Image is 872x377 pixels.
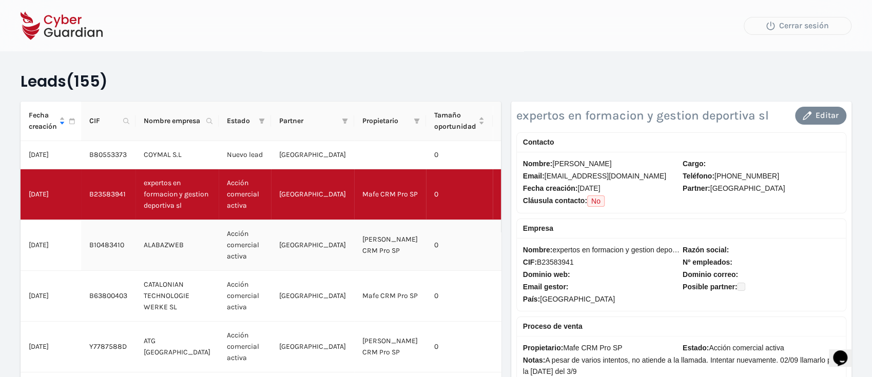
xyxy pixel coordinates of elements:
[683,172,714,180] strong: Teléfono:
[89,115,119,127] span: CIF
[587,195,605,207] span: No
[81,169,135,220] td: B23583941
[227,115,255,127] span: Estado
[354,322,426,372] td: [PERSON_NAME] CRM Pro SP
[81,220,135,271] td: B10483410
[135,220,219,271] td: ALABAZWEB
[501,342,510,351] span: No
[81,322,135,372] td: Y7787588D
[412,113,422,129] span: filter
[29,150,49,159] span: [DATE]
[523,356,546,364] strong: Notas:
[523,270,570,279] strong: Dominio web:
[516,108,769,123] h3: expertos en formacion y gestion deportiva sl
[683,342,840,353] span: Acción comercial activa
[683,283,738,291] strong: Posible partner:
[523,256,680,268] span: B23583941
[523,158,680,169] span: [PERSON_NAME]
[523,344,564,352] strong: Propietario:
[29,190,49,199] span: [DATE]
[219,141,271,169] td: Nuevo lead
[426,271,493,322] td: 0
[259,118,265,124] span: filter
[135,169,219,220] td: expertos en formacion y gestion deportiva sl
[219,322,271,372] td: Acción comercial activa
[362,115,410,127] span: Propietario
[803,109,839,122] div: Editar
[523,136,840,148] div: Contacto
[354,271,426,322] td: Mafe CRM Pro SP
[752,19,843,32] div: Cerrar sesión
[271,169,354,220] td: [GEOGRAPHIC_DATA]
[683,344,709,352] strong: Estado:
[426,169,493,220] td: 0
[219,271,271,322] td: Acción comercial activa
[501,190,510,199] span: No
[135,322,219,372] td: ATG [GEOGRAPHIC_DATA]
[523,223,840,234] div: Empresa
[523,283,569,291] strong: Email gestor:
[271,322,354,372] td: [GEOGRAPHIC_DATA]
[135,271,219,322] td: CATALONIAN TECHNOLOGIE WERKE SL
[683,170,840,182] span: [PHONE_NUMBER]
[523,196,587,205] strong: Cláusula contacto:
[683,270,738,279] strong: Dominio correo:
[523,170,680,182] span: [EMAIL_ADDRESS][DOMAIN_NAME]
[683,246,729,254] strong: Razón social:
[426,322,493,372] td: 0
[523,160,553,168] strong: Nombre:
[426,102,493,141] th: Tamaño oportunidad
[271,141,354,169] td: [GEOGRAPHIC_DATA]
[501,291,507,300] span: Sí
[21,72,851,91] h2: Leads (155)
[683,184,710,192] strong: Partner:
[342,118,348,124] span: filter
[523,342,680,353] span: Mafe CRM Pro SP
[29,241,49,249] span: [DATE]
[29,291,49,300] span: [DATE]
[81,271,135,322] td: B63800403
[523,172,545,180] strong: Email:
[426,141,493,169] td: 0
[501,241,510,249] span: No
[144,115,202,127] span: Nombre empresa
[493,102,533,141] th: Posible partner
[501,150,510,159] span: No
[340,113,350,129] span: filter
[29,110,57,132] span: Fecha creación
[135,141,219,169] td: COYMAL S.L
[744,17,851,35] button: Cerrar sesión
[683,160,706,168] strong: Cargo:
[21,102,81,141] th: Fecha creación
[434,110,476,132] span: Tamaño oportunidad
[257,113,267,129] span: filter
[29,342,49,351] span: [DATE]
[354,169,426,220] td: Mafe CRM Pro SP
[354,220,426,271] td: [PERSON_NAME] CRM Pro SP
[426,220,493,271] td: 0
[414,118,420,124] span: filter
[523,258,537,266] strong: CIF:
[523,354,840,377] span: A pesar de varios intentos, no atiende a la llamada. Intentar nuevamente. 02/09 llamarlo por la [...
[219,169,271,220] td: Acción comercial activa
[523,293,680,305] span: [GEOGRAPHIC_DATA]
[523,183,680,194] span: [DATE]
[523,244,680,255] span: expertos en formacion y gestion deportiva sl
[279,115,338,127] span: Partner
[829,336,862,367] iframe: chat widget
[271,220,354,271] td: [GEOGRAPHIC_DATA]
[683,183,840,194] span: [GEOGRAPHIC_DATA]
[683,258,732,266] strong: Nº empleados:
[523,246,553,254] strong: Nombre:
[219,220,271,271] td: Acción comercial activa
[795,107,846,125] button: Editar
[523,295,540,303] strong: País:
[523,184,578,192] strong: Fecha creación:
[81,141,135,169] td: B80553373
[271,271,354,322] td: [GEOGRAPHIC_DATA]
[523,321,840,332] div: Proceso de venta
